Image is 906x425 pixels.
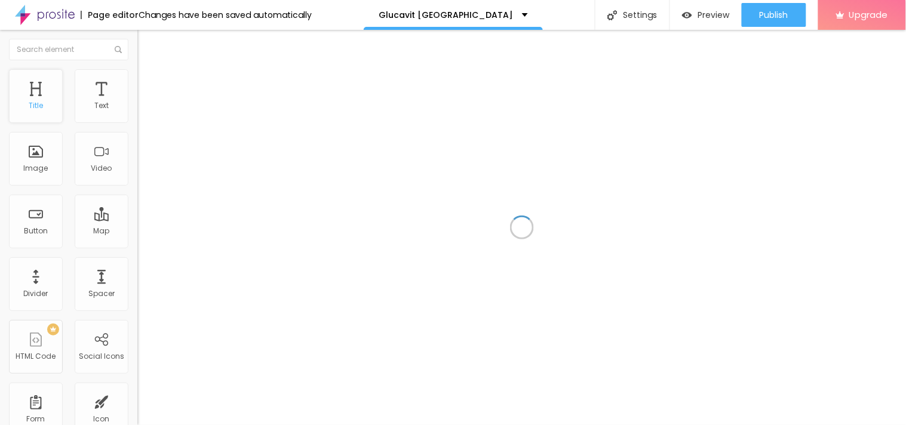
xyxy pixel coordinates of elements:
[115,46,122,53] img: Icone
[682,10,692,20] img: view-1.svg
[94,227,110,235] div: Map
[24,164,48,173] div: Image
[29,101,43,110] div: Title
[849,10,888,20] span: Upgrade
[698,10,730,20] span: Preview
[81,11,139,19] div: Page editor
[16,352,56,361] div: HTML Code
[760,10,788,20] span: Publish
[24,290,48,298] div: Divider
[91,164,112,173] div: Video
[670,3,742,27] button: Preview
[24,227,48,235] div: Button
[79,352,124,361] div: Social Icons
[88,290,115,298] div: Spacer
[607,10,618,20] img: Icone
[94,101,109,110] div: Text
[379,11,513,19] p: Glucavit [GEOGRAPHIC_DATA]
[9,39,128,60] input: Search element
[27,415,45,423] div: Form
[94,415,110,423] div: Icon
[139,11,312,19] div: Changes have been saved automatically
[742,3,806,27] button: Publish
